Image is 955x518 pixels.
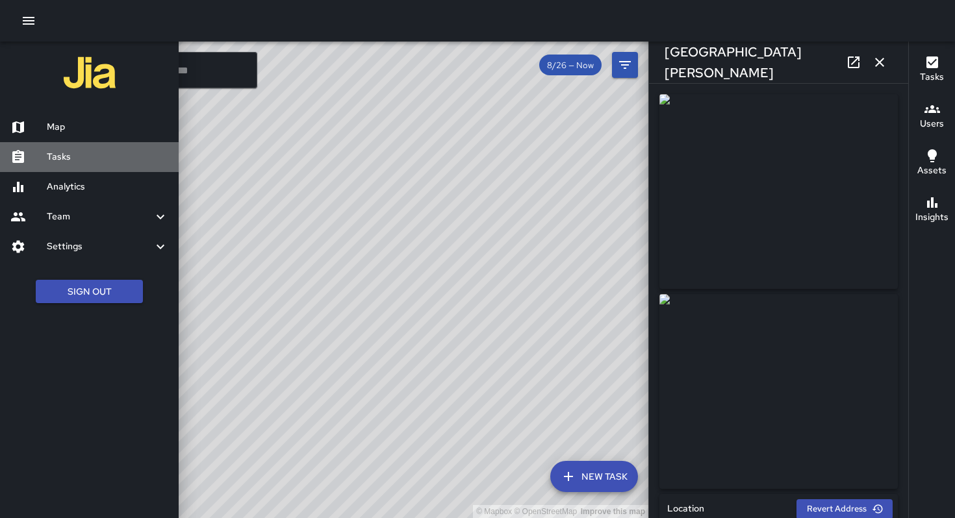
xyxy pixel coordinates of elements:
h6: Insights [915,210,949,225]
h6: [GEOGRAPHIC_DATA][PERSON_NAME] [665,42,841,83]
h6: Settings [47,240,153,254]
h6: Tasks [47,150,168,164]
h6: Location [667,502,704,516]
img: request_images%2F00078640-8290-11f0-8344-69d995697941 [659,94,898,289]
h6: Analytics [47,180,168,194]
h6: Team [47,210,153,224]
img: jia-logo [64,47,116,99]
img: request_images%2F01c7faf0-8290-11f0-8344-69d995697941 [659,294,898,489]
button: New Task [550,461,638,492]
h6: Assets [917,164,947,178]
h6: Tasks [920,70,944,84]
button: Sign Out [36,280,143,304]
h6: Map [47,120,168,134]
h6: Users [920,117,944,131]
